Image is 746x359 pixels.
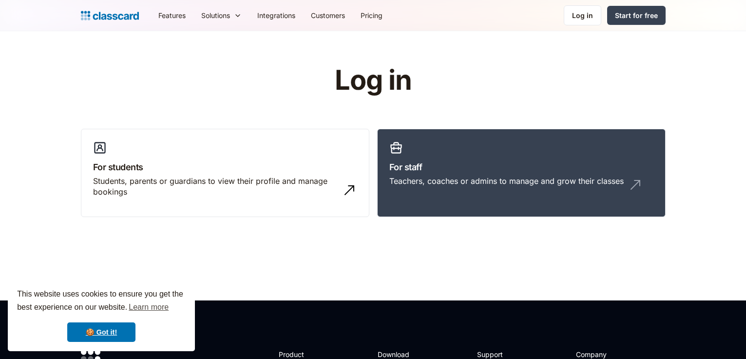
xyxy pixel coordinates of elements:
a: Log in [564,5,601,25]
div: Teachers, coaches or admins to manage and grow their classes [389,176,624,186]
div: Solutions [201,10,230,20]
h1: Log in [218,65,528,96]
a: Pricing [353,4,390,26]
a: Features [151,4,193,26]
span: This website uses cookies to ensure you get the best experience on our website. [17,288,186,315]
a: Start for free [607,6,666,25]
div: Students, parents or guardians to view their profile and manage bookings [93,176,338,198]
div: cookieconsent [8,279,195,351]
h3: For staff [389,160,653,174]
div: Start for free [615,10,658,20]
a: home [81,9,139,22]
a: For studentsStudents, parents or guardians to view their profile and manage bookings [81,129,369,218]
div: Solutions [193,4,249,26]
a: Customers [303,4,353,26]
a: Integrations [249,4,303,26]
a: dismiss cookie message [67,322,135,342]
a: learn more about cookies [127,300,170,315]
h3: For students [93,160,357,174]
a: For staffTeachers, coaches or admins to manage and grow their classes [377,129,666,218]
div: Log in [572,10,593,20]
